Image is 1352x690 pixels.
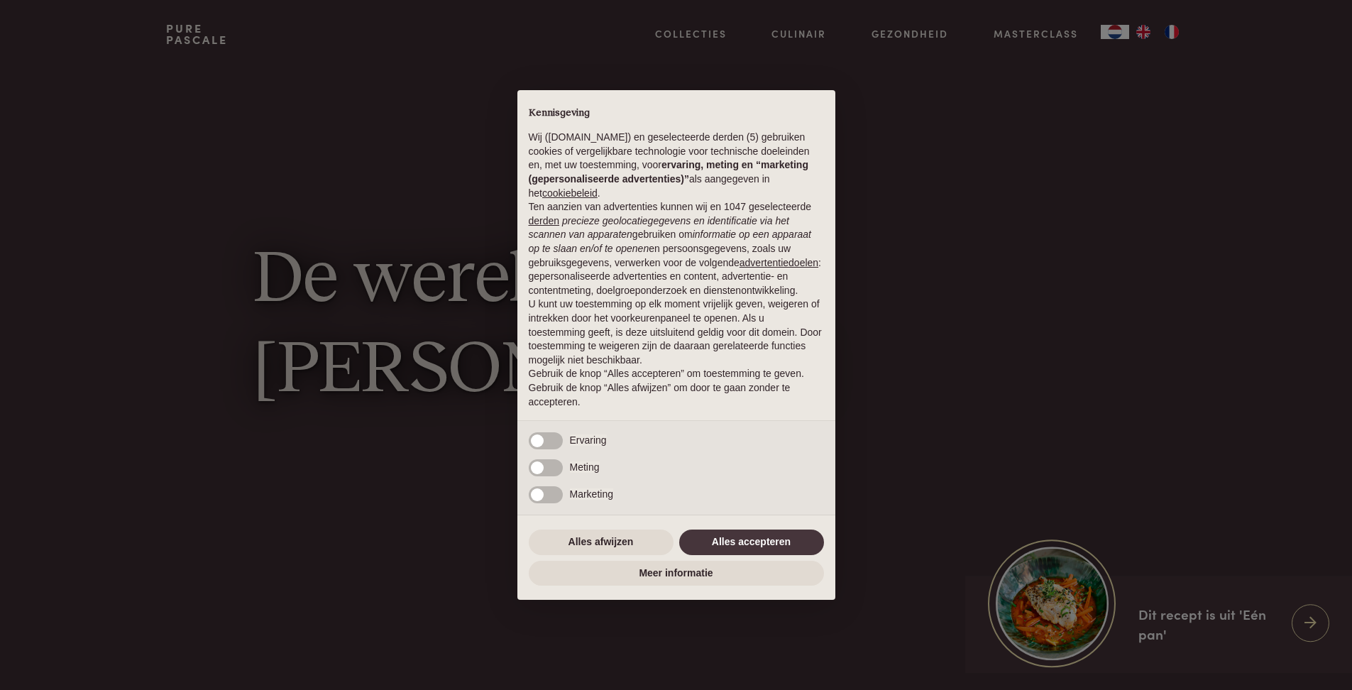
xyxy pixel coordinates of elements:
[529,297,824,367] p: U kunt uw toestemming op elk moment vrijelijk geven, weigeren of intrekken door het voorkeurenpan...
[570,434,607,446] span: Ervaring
[529,229,812,254] em: informatie op een apparaat op te slaan en/of te openen
[529,159,808,185] strong: ervaring, meting en “marketing (gepersonaliseerde advertenties)”
[529,214,560,229] button: derden
[740,256,818,270] button: advertentiedoelen
[679,530,824,555] button: Alles accepteren
[529,530,674,555] button: Alles afwijzen
[529,367,824,409] p: Gebruik de knop “Alles accepteren” om toestemming te geven. Gebruik de knop “Alles afwijzen” om d...
[529,200,824,297] p: Ten aanzien van advertenties kunnen wij en 1047 geselecteerde gebruiken om en persoonsgegevens, z...
[529,561,824,586] button: Meer informatie
[570,488,613,500] span: Marketing
[542,187,598,199] a: cookiebeleid
[570,461,600,473] span: Meting
[529,215,789,241] em: precieze geolocatiegegevens en identificatie via het scannen van apparaten
[529,131,824,200] p: Wij ([DOMAIN_NAME]) en geselecteerde derden (5) gebruiken cookies of vergelijkbare technologie vo...
[529,107,824,120] h2: Kennisgeving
